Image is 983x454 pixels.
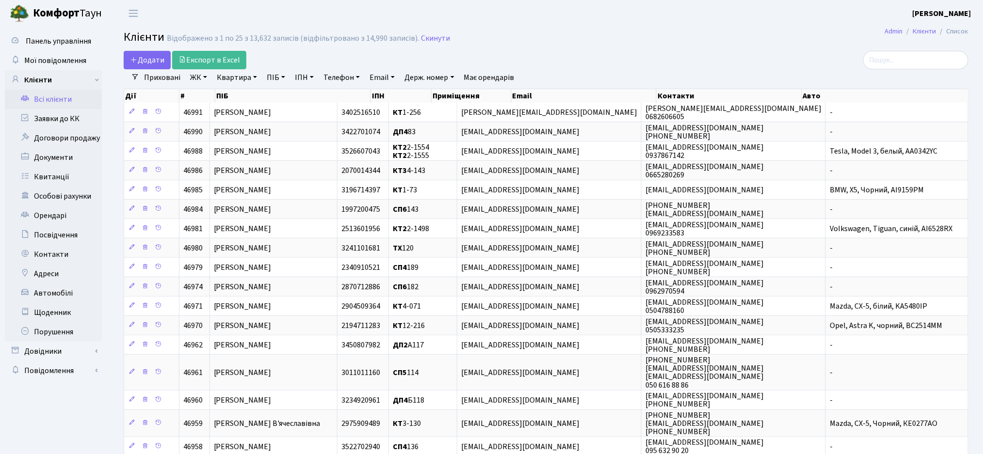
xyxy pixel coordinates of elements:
[512,89,657,103] th: Email
[461,282,580,292] span: [EMAIL_ADDRESS][DOMAIN_NAME]
[830,418,937,429] span: Mazda, CX-5, Чорний, КЕ0277АО
[214,146,272,157] span: [PERSON_NAME]
[341,282,380,292] span: 2870712886
[341,395,380,406] span: 3234920961
[645,410,764,437] span: [PHONE_NUMBER] [EMAIL_ADDRESS][DOMAIN_NAME] [PHONE_NUMBER]
[393,243,414,253] span: 120
[393,262,407,273] b: СП4
[341,418,380,429] span: 2975909489
[341,107,380,118] span: 3402516510
[421,34,450,43] a: Скинути
[341,165,380,176] span: 2070014344
[393,126,408,137] b: ДП4
[5,303,102,322] a: Щоденник
[461,395,580,406] span: [EMAIL_ADDRESS][DOMAIN_NAME]
[830,204,833,215] span: -
[341,204,380,215] span: 1997200475
[214,185,272,195] span: [PERSON_NAME]
[830,282,833,292] span: -
[183,165,203,176] span: 46986
[393,142,407,153] b: КТ2
[393,367,419,378] span: 114
[645,355,764,390] span: [PHONE_NUMBER] [EMAIL_ADDRESS][DOMAIN_NAME] [EMAIL_ADDRESS][DOMAIN_NAME] 050 616 88 86
[341,340,380,350] span: 3450807982
[121,5,145,21] button: Переключити навігацію
[213,69,261,86] a: Квартира
[393,367,407,378] b: СП5
[24,55,86,66] span: Мої повідомлення
[33,5,80,21] b: Комфорт
[830,441,833,452] span: -
[26,36,91,47] span: Панель управління
[214,107,272,118] span: [PERSON_NAME]
[124,51,171,69] a: Додати
[393,126,416,137] span: 83
[645,297,764,316] span: [EMAIL_ADDRESS][DOMAIN_NAME] 0504788160
[432,89,512,103] th: Приміщення
[5,70,102,90] a: Клієнти
[830,165,833,176] span: -
[183,367,203,378] span: 46961
[5,342,102,361] a: Довідники
[461,185,580,195] span: [EMAIL_ADDRESS][DOMAIN_NAME]
[33,5,102,22] span: Таун
[214,262,272,273] span: [PERSON_NAME]
[5,51,102,70] a: Мої повідомлення
[461,418,580,429] span: [EMAIL_ADDRESS][DOMAIN_NAME]
[5,322,102,342] a: Порушення
[645,336,764,355] span: [EMAIL_ADDRESS][DOMAIN_NAME] [PHONE_NUMBER]
[183,395,203,406] span: 46960
[5,283,102,303] a: Автомобілі
[830,301,927,312] span: Mazda, CX-5, білий, KA5480IP
[341,146,380,157] span: 3526607043
[830,223,952,234] span: Volkswagen, Tiguan, синій, AI6528RX
[214,320,272,331] span: [PERSON_NAME]
[830,367,833,378] span: -
[214,395,272,406] span: [PERSON_NAME]
[393,185,403,195] b: КТ
[645,142,764,161] span: [EMAIL_ADDRESS][DOMAIN_NAME] 0937867142
[183,441,203,452] span: 46958
[645,200,764,219] span: [PHONE_NUMBER] [EMAIL_ADDRESS][DOMAIN_NAME]
[393,223,407,234] b: КТ2
[5,264,102,283] a: Адреси
[172,51,246,69] a: Експорт в Excel
[461,165,580,176] span: [EMAIL_ADDRESS][DOMAIN_NAME]
[183,282,203,292] span: 46974
[393,340,408,350] b: ДП2
[393,282,419,292] span: 182
[214,204,272,215] span: [PERSON_NAME]
[341,126,380,137] span: 3422701074
[214,340,272,350] span: [PERSON_NAME]
[645,239,764,258] span: [EMAIL_ADDRESS][DOMAIN_NAME] [PHONE_NUMBER]
[5,167,102,187] a: Квитанції
[393,223,429,234] span: 2-1498
[291,69,318,86] a: ІПН
[183,185,203,195] span: 46985
[183,262,203,273] span: 46979
[393,165,425,176] span: 4-143
[913,26,936,36] a: Клієнти
[183,126,203,137] span: 46990
[5,187,102,206] a: Особові рахунки
[393,395,424,406] span: Б118
[5,245,102,264] a: Контакти
[167,34,419,43] div: Відображено з 1 по 25 з 13,632 записів (відфільтровано з 14,990 записів).
[830,340,833,350] span: -
[657,89,802,103] th: Контакти
[341,301,380,312] span: 2904509364
[645,103,822,122] span: [PERSON_NAME][EMAIL_ADDRESS][DOMAIN_NAME] 0682606605
[461,126,580,137] span: [EMAIL_ADDRESS][DOMAIN_NAME]
[183,320,203,331] span: 46970
[885,26,903,36] a: Admin
[645,258,764,277] span: [EMAIL_ADDRESS][DOMAIN_NAME] [PHONE_NUMBER]
[936,26,968,37] li: Список
[645,316,764,335] span: [EMAIL_ADDRESS][DOMAIN_NAME] 0505333235
[393,185,417,195] span: 1-73
[179,89,215,103] th: #
[913,8,971,19] b: [PERSON_NAME]
[645,219,764,238] span: [EMAIL_ADDRESS][DOMAIN_NAME] 0969233583
[341,320,380,331] span: 2194711283
[124,29,164,46] span: Клієнти
[830,395,833,406] span: -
